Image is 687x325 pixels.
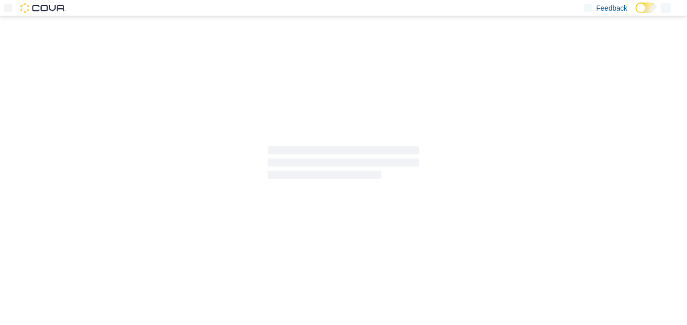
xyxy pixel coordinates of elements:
[635,3,657,13] input: Dark Mode
[268,148,419,181] span: Loading
[20,3,66,13] img: Cova
[596,3,627,13] span: Feedback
